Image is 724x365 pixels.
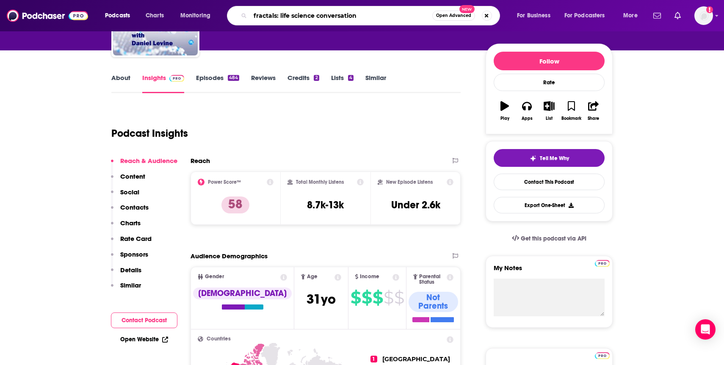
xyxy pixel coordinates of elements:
[595,259,610,267] a: Pro website
[228,75,239,81] div: 484
[459,5,475,13] span: New
[362,291,372,304] span: $
[522,116,533,121] div: Apps
[120,336,168,343] a: Open Website
[671,8,684,23] a: Show notifications dropdown
[207,336,231,342] span: Countries
[120,157,177,165] p: Reach & Audience
[494,174,605,190] a: Contact This Podcast
[370,356,377,362] span: 1
[307,274,318,279] span: Age
[517,10,550,22] span: For Business
[250,9,432,22] input: Search podcasts, credits, & more...
[251,74,276,93] a: Reviews
[559,9,617,22] button: open menu
[409,292,458,312] div: Not Parents
[538,96,560,126] button: List
[694,6,713,25] img: User Profile
[432,11,475,21] button: Open AdvancedNew
[595,260,610,267] img: Podchaser Pro
[105,10,130,22] span: Podcasts
[351,291,361,304] span: $
[564,10,605,22] span: For Podcasters
[511,9,561,22] button: open menu
[111,203,149,219] button: Contacts
[695,319,716,340] div: Open Intercom Messenger
[588,116,599,121] div: Share
[494,74,605,91] div: Rate
[111,74,130,93] a: About
[111,235,152,250] button: Rate Card
[235,6,508,25] div: Search podcasts, credits, & more...
[561,116,581,121] div: Bookmark
[373,291,383,304] span: $
[99,9,141,22] button: open menu
[382,355,450,363] span: [GEOGRAPHIC_DATA]
[360,274,379,279] span: Income
[208,179,241,185] h2: Power Score™
[111,312,177,328] button: Contact Podcast
[205,274,224,279] span: Gender
[120,235,152,243] p: Rate Card
[436,14,471,18] span: Open Advanced
[7,8,88,24] img: Podchaser - Follow, Share and Rate Podcasts
[140,9,169,22] a: Charts
[111,172,145,188] button: Content
[120,250,148,258] p: Sponsors
[391,199,440,211] h3: Under 2.6k
[384,291,393,304] span: $
[314,75,319,81] div: 2
[694,6,713,25] span: Logged in as jlehan.rfb
[530,155,536,162] img: tell me why sparkle
[120,219,141,227] p: Charts
[540,155,569,162] span: Tell Me Why
[694,6,713,25] button: Show profile menu
[494,52,605,70] button: Follow
[623,10,638,22] span: More
[111,219,141,235] button: Charts
[191,157,210,165] h2: Reach
[595,352,610,359] img: Podchaser Pro
[365,74,386,93] a: Similar
[221,196,249,213] p: 58
[169,75,184,82] img: Podchaser Pro
[111,157,177,172] button: Reach & Audience
[196,74,239,93] a: Episodes484
[494,264,605,279] label: My Notes
[521,235,586,242] span: Get this podcast via API
[191,252,268,260] h2: Audience Demographics
[650,8,664,23] a: Show notifications dropdown
[494,197,605,213] button: Export One-Sheet
[111,281,141,297] button: Similar
[120,172,145,180] p: Content
[174,9,221,22] button: open menu
[516,96,538,126] button: Apps
[120,203,149,211] p: Contacts
[706,6,713,13] svg: Add a profile image
[111,127,188,140] h1: Podcast Insights
[560,96,582,126] button: Bookmark
[111,250,148,266] button: Sponsors
[394,291,404,304] span: $
[386,179,433,185] h2: New Episode Listens
[146,10,164,22] span: Charts
[307,291,336,307] span: 31 yo
[348,75,354,81] div: 4
[193,288,292,299] div: [DEMOGRAPHIC_DATA]
[120,188,139,196] p: Social
[180,10,210,22] span: Monitoring
[505,228,593,249] a: Get this podcast via API
[546,116,553,121] div: List
[595,351,610,359] a: Pro website
[111,266,141,282] button: Details
[494,149,605,167] button: tell me why sparkleTell Me Why
[296,179,344,185] h2: Total Monthly Listens
[142,74,184,93] a: InsightsPodchaser Pro
[500,116,509,121] div: Play
[111,188,139,204] button: Social
[331,74,354,93] a: Lists4
[120,266,141,274] p: Details
[583,96,605,126] button: Share
[419,274,445,285] span: Parental Status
